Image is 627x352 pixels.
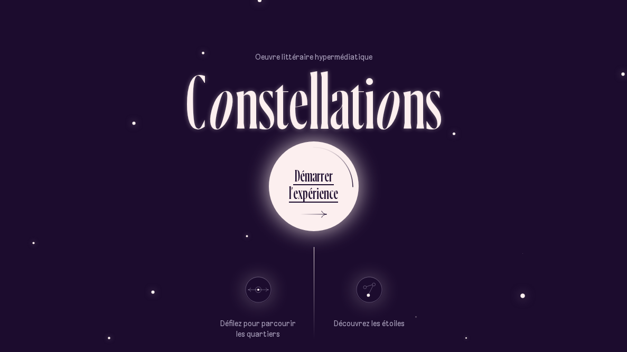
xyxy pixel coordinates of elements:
[305,165,312,186] div: m
[185,62,206,139] div: C
[317,165,321,186] div: r
[269,141,359,231] button: Démarrerl’expérience
[333,183,338,203] div: e
[402,62,425,139] div: n
[334,319,405,329] p: Découvrez les étoiles
[258,62,275,139] div: s
[313,183,316,203] div: r
[219,319,298,339] p: Défilez pour parcourir les quartiers
[298,183,303,203] div: x
[303,183,308,203] div: p
[373,62,402,139] div: o
[350,62,364,139] div: t
[364,62,375,139] div: i
[289,62,308,139] div: e
[312,165,317,186] div: a
[425,62,442,139] div: s
[329,183,333,203] div: c
[321,165,324,186] div: r
[324,165,329,186] div: e
[308,183,313,203] div: é
[319,62,330,139] div: l
[324,183,329,203] div: n
[275,62,289,139] div: t
[293,183,298,203] div: e
[295,165,300,186] div: D
[329,165,333,186] div: r
[300,165,305,186] div: é
[291,183,293,203] div: ’
[255,52,372,62] p: Oeuvre littéraire hypermédiatique
[289,183,291,203] div: l
[319,183,324,203] div: e
[206,62,235,139] div: o
[308,62,319,139] div: l
[235,62,258,139] div: n
[330,62,350,139] div: a
[316,183,319,203] div: i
